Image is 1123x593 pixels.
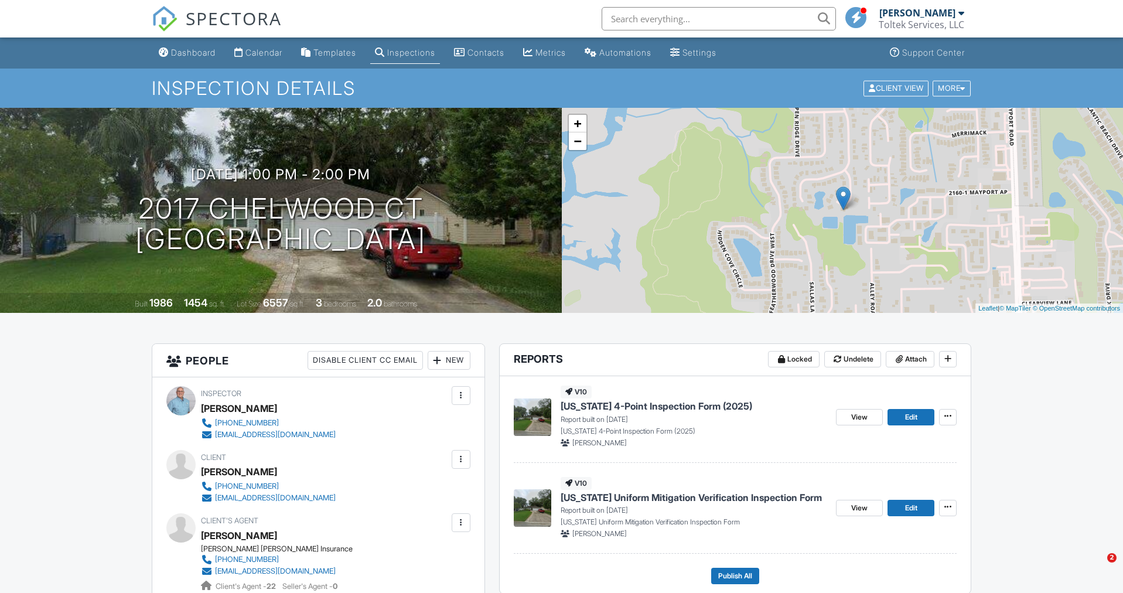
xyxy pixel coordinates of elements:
[186,6,282,30] span: SPECTORA
[154,42,220,64] a: Dashboard
[518,42,571,64] a: Metrics
[902,47,965,57] div: Support Center
[999,305,1031,312] a: © MapTiler
[975,304,1123,313] div: |
[367,296,382,309] div: 2.0
[1033,305,1120,312] a: © OpenStreetMap contributors
[237,299,261,308] span: Lot Size
[201,480,336,492] a: [PHONE_NUMBER]
[201,417,336,429] a: [PHONE_NUMBER]
[879,19,964,30] div: Toltek Services, LLC
[201,463,277,480] div: [PERSON_NAME]
[216,582,278,591] span: Client's Agent -
[324,299,356,308] span: bedrooms
[933,80,971,96] div: More
[152,78,972,98] h1: Inspection Details
[682,47,716,57] div: Settings
[449,42,509,64] a: Contacts
[152,6,178,32] img: The Best Home Inspection Software - Spectora
[296,42,361,64] a: Templates
[201,389,241,398] span: Inspector
[387,47,435,57] div: Inspections
[201,527,277,544] a: [PERSON_NAME]
[535,47,566,57] div: Metrics
[267,582,276,591] strong: 22
[201,554,343,565] a: [PHONE_NUMBER]
[152,16,282,40] a: SPECTORA
[370,42,440,64] a: Inspections
[201,492,336,504] a: [EMAIL_ADDRESS][DOMAIN_NAME]
[201,565,343,577] a: [EMAIL_ADDRESS][DOMAIN_NAME]
[978,305,998,312] a: Leaflet
[467,47,504,57] div: Contacts
[665,42,721,64] a: Settings
[569,115,586,132] a: Zoom in
[313,47,356,57] div: Templates
[135,193,426,255] h1: 2017 Chelwood Ct [GEOGRAPHIC_DATA]
[215,418,279,428] div: [PHONE_NUMBER]
[602,7,836,30] input: Search everything...
[209,299,226,308] span: sq. ft.
[215,430,336,439] div: [EMAIL_ADDRESS][DOMAIN_NAME]
[201,453,226,462] span: Client
[215,493,336,503] div: [EMAIL_ADDRESS][DOMAIN_NAME]
[230,42,287,64] a: Calendar
[1083,553,1111,581] iframe: Intercom live chat
[201,516,258,525] span: Client's Agent
[863,80,929,96] div: Client View
[333,582,337,591] strong: 0
[215,482,279,491] div: [PHONE_NUMBER]
[384,299,417,308] span: bathrooms
[599,47,651,57] div: Automations
[263,296,288,309] div: 6557
[245,47,282,57] div: Calendar
[862,83,931,92] a: Client View
[428,351,470,370] div: New
[201,544,353,554] div: [PERSON_NAME] [PERSON_NAME] Insurance
[201,400,277,417] div: [PERSON_NAME]
[1107,553,1117,563] span: 2
[308,351,423,370] div: Disable Client CC Email
[580,42,656,64] a: Automations (Basic)
[215,567,336,576] div: [EMAIL_ADDRESS][DOMAIN_NAME]
[149,296,173,309] div: 1986
[282,582,337,591] span: Seller's Agent -
[135,299,148,308] span: Built
[879,7,955,19] div: [PERSON_NAME]
[191,166,370,182] h3: [DATE] 1:00 pm - 2:00 pm
[885,42,970,64] a: Support Center
[569,132,586,150] a: Zoom out
[215,555,279,564] div: [PHONE_NUMBER]
[290,299,305,308] span: sq.ft.
[316,296,322,309] div: 3
[171,47,216,57] div: Dashboard
[152,344,484,377] h3: People
[201,429,336,441] a: [EMAIL_ADDRESS][DOMAIN_NAME]
[184,296,207,309] div: 1454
